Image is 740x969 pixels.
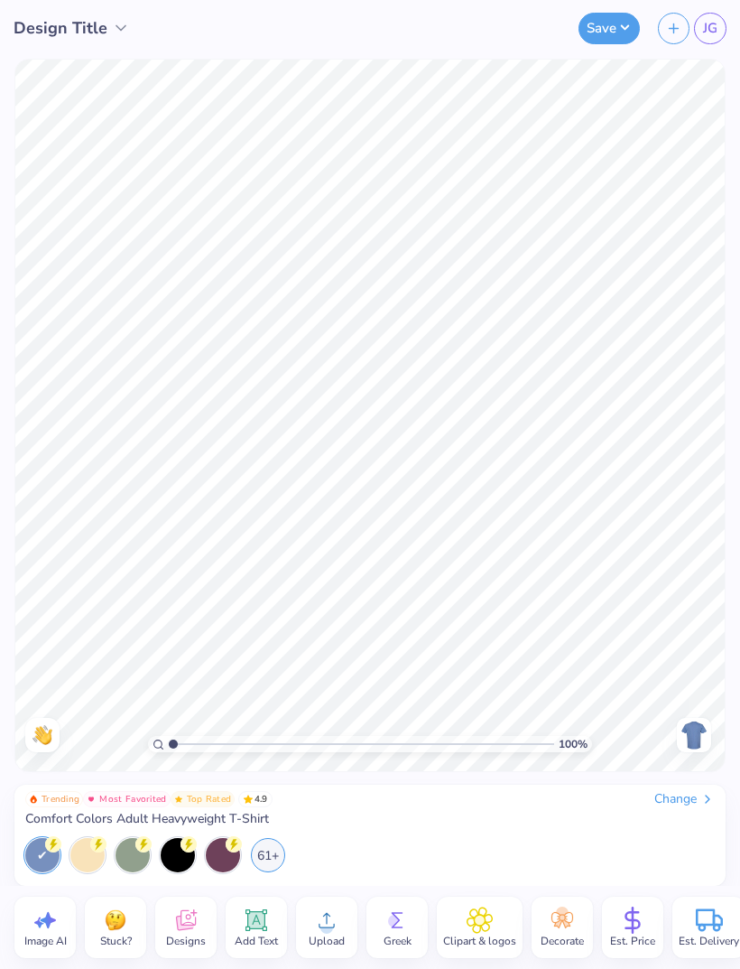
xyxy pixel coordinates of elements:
[174,795,183,804] img: Top Rated sort
[235,934,278,948] span: Add Text
[578,13,640,44] button: Save
[680,721,708,750] img: Back
[703,18,717,39] span: JG
[83,791,170,807] button: Badge Button
[25,811,269,827] span: Comfort Colors Adult Heavyweight T-Shirt
[102,907,129,934] img: Stuck?
[25,791,83,807] button: Badge Button
[309,934,345,948] span: Upload
[42,795,79,804] span: Trending
[87,795,96,804] img: Most Favorited sort
[559,736,587,752] span: 100 %
[610,934,655,948] span: Est. Price
[384,934,412,948] span: Greek
[187,795,232,804] span: Top Rated
[694,13,726,44] a: JG
[24,934,67,948] span: Image AI
[29,795,38,804] img: Trending sort
[14,16,107,41] span: Design Title
[654,791,715,807] div: Change
[251,838,285,872] div: 61+
[541,934,584,948] span: Decorate
[171,791,236,807] button: Badge Button
[679,934,739,948] span: Est. Delivery
[443,934,516,948] span: Clipart & logos
[238,791,273,807] span: 4.9
[100,934,132,948] span: Stuck?
[166,934,206,948] span: Designs
[99,795,166,804] span: Most Favorited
